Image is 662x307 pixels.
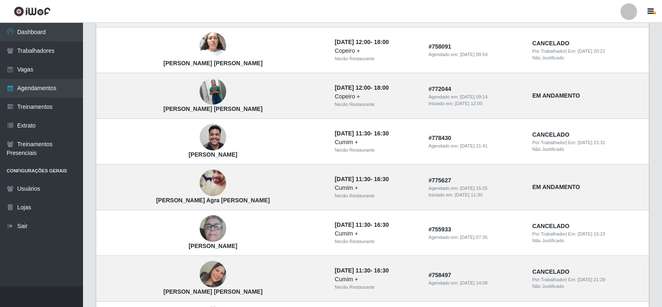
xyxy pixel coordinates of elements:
[335,55,418,62] div: Necão Restaurante
[335,176,370,182] time: [DATE] 11:30
[532,140,565,145] span: Por: Trabalhador
[578,231,605,236] time: [DATE] 15:23
[335,130,370,137] time: [DATE] 11:30
[335,184,418,192] div: Cumim +
[335,138,418,147] div: Cumim +
[428,142,522,150] div: Agendado em:
[428,43,451,50] strong: # 758091
[335,267,370,274] time: [DATE] 11:30
[532,268,569,275] strong: CANCELADO
[200,201,226,256] img: Sandra Maria Barros Roma
[164,60,263,66] strong: [PERSON_NAME] [PERSON_NAME]
[335,192,418,199] div: Necão Restaurante
[335,39,370,45] time: [DATE] 12:00
[335,221,388,228] strong: -
[428,192,522,199] div: Iniciado em:
[335,84,388,91] strong: -
[532,237,644,244] div: Não Justificado
[428,177,451,184] strong: # 775627
[164,288,263,295] strong: [PERSON_NAME] [PERSON_NAME]
[335,267,388,274] strong: -
[428,272,451,278] strong: # 758497
[200,75,226,108] img: MARIA EDUARDA BERNARDO DA SILVA
[532,54,644,61] div: Não Justificado
[460,186,487,191] time: [DATE] 15:25
[532,276,644,283] div: | Em:
[156,197,270,204] strong: [PERSON_NAME] Agra [PERSON_NAME]
[188,151,237,158] strong: [PERSON_NAME]
[455,101,482,106] time: [DATE] 12:00
[460,235,487,240] time: [DATE] 07:35
[532,231,565,236] span: Por: Trabalhador
[532,277,565,282] span: Por: Trabalhador
[200,120,226,155] img: Higor Henrique Farias
[335,47,418,55] div: Copeiro +
[188,243,237,249] strong: [PERSON_NAME]
[532,146,644,153] div: Não Justificado
[532,49,565,54] span: Por: Trabalhador
[335,147,418,154] div: Necão Restaurante
[335,275,418,284] div: Cumim +
[374,84,389,91] time: 18:00
[335,238,418,245] div: Necão Restaurante
[532,223,569,229] strong: CANCELADO
[374,267,389,274] time: 16:30
[532,139,644,146] div: | Em:
[532,40,569,47] strong: CANCELADO
[335,130,388,137] strong: -
[578,49,605,54] time: [DATE] 20:21
[428,280,522,287] div: Agendado em:
[428,100,522,107] div: Iniciado em:
[335,84,370,91] time: [DATE] 12:00
[578,140,605,145] time: [DATE] 15:31
[532,231,644,238] div: | Em:
[578,277,605,282] time: [DATE] 21:29
[374,39,389,45] time: 18:00
[428,86,451,92] strong: # 772044
[335,39,388,45] strong: -
[460,280,487,285] time: [DATE] 14:08
[428,51,522,58] div: Agendado em:
[455,192,482,197] time: [DATE] 11:30
[532,283,644,290] div: Não Justificado
[335,221,370,228] time: [DATE] 11:30
[460,94,487,99] time: [DATE] 09:14
[200,28,226,64] img: Loruama Silva de Lima
[335,229,418,238] div: Cumim +
[532,48,644,55] div: | Em:
[460,143,487,148] time: [DATE] 21:41
[335,92,418,101] div: Copeiro +
[164,106,263,112] strong: [PERSON_NAME] [PERSON_NAME]
[374,130,389,137] time: 16:30
[335,176,388,182] strong: -
[374,176,389,182] time: 16:30
[460,52,487,57] time: [DATE] 09:54
[532,131,569,138] strong: CANCELADO
[428,234,522,241] div: Agendado em:
[200,166,226,199] img: Arthur Agra Alexandre Teixeira
[200,261,226,287] img: Luciana Carvalho Coutinho Eustaquio
[14,6,51,17] img: CoreUI Logo
[428,93,522,101] div: Agendado em:
[532,184,580,190] strong: EM ANDAMENTO
[428,185,522,192] div: Agendado em:
[532,92,580,99] strong: EM ANDAMENTO
[374,221,389,228] time: 16:30
[335,284,418,291] div: Necão Restaurante
[428,135,451,141] strong: # 778430
[335,101,418,108] div: Necão Restaurante
[428,226,451,233] strong: # 755933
